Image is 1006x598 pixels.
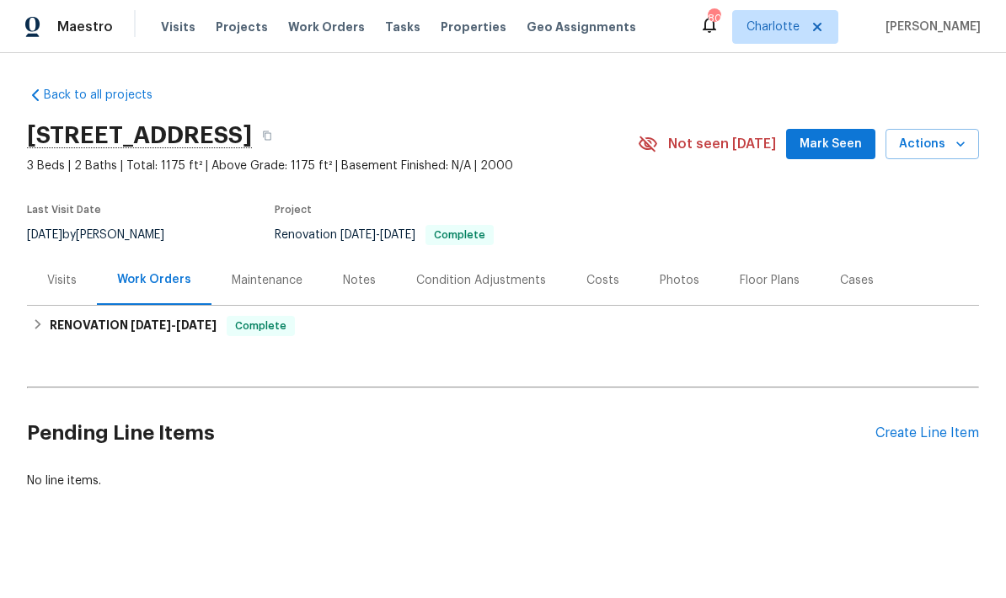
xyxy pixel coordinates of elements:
[275,205,312,215] span: Project
[27,158,638,174] span: 3 Beds | 2 Baths | Total: 1175 ft² | Above Grade: 1175 ft² | Basement Finished: N/A | 2000
[708,10,720,27] div: 80
[340,229,376,241] span: [DATE]
[27,306,979,346] div: RENOVATION [DATE]-[DATE]Complete
[288,19,365,35] span: Work Orders
[27,229,62,241] span: [DATE]
[427,230,492,240] span: Complete
[131,319,171,331] span: [DATE]
[176,319,217,331] span: [DATE]
[899,134,966,155] span: Actions
[441,19,506,35] span: Properties
[527,19,636,35] span: Geo Assignments
[886,129,979,160] button: Actions
[746,19,800,35] span: Charlotte
[131,319,217,331] span: -
[875,425,979,441] div: Create Line Item
[660,272,699,289] div: Photos
[385,21,420,33] span: Tasks
[27,394,875,473] h2: Pending Line Items
[57,19,113,35] span: Maestro
[786,129,875,160] button: Mark Seen
[50,316,217,336] h6: RENOVATION
[840,272,874,289] div: Cases
[668,136,776,152] span: Not seen [DATE]
[117,271,191,288] div: Work Orders
[216,19,268,35] span: Projects
[416,272,546,289] div: Condition Adjustments
[232,272,302,289] div: Maintenance
[800,134,862,155] span: Mark Seen
[27,87,189,104] a: Back to all projects
[343,272,376,289] div: Notes
[161,19,195,35] span: Visits
[228,318,293,334] span: Complete
[27,225,185,245] div: by [PERSON_NAME]
[586,272,619,289] div: Costs
[27,473,979,489] div: No line items.
[340,229,415,241] span: -
[252,120,282,151] button: Copy Address
[47,272,77,289] div: Visits
[380,229,415,241] span: [DATE]
[879,19,981,35] span: [PERSON_NAME]
[27,205,101,215] span: Last Visit Date
[740,272,800,289] div: Floor Plans
[275,229,494,241] span: Renovation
